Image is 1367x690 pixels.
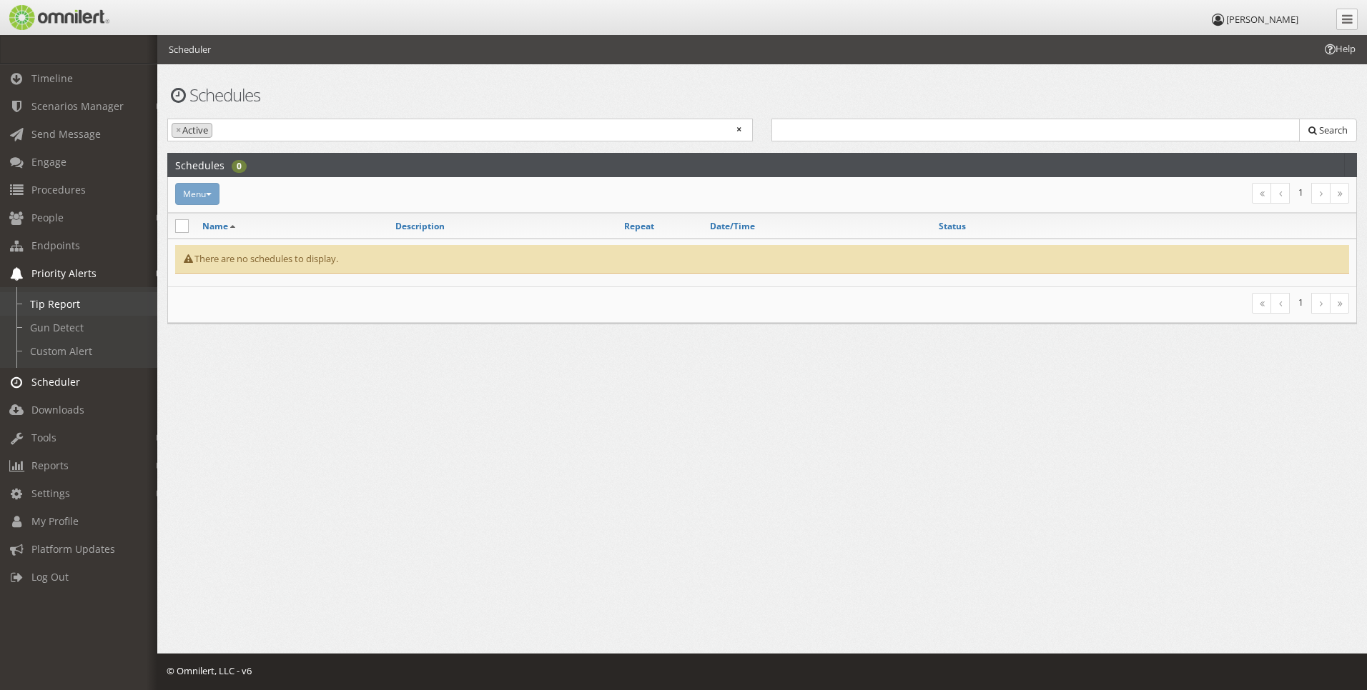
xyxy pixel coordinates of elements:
[939,220,966,232] a: Status
[1252,183,1271,204] a: First
[31,431,56,444] span: Tools
[167,664,252,677] span: © Omnilert, LLC - v6
[31,514,79,528] span: My Profile
[169,43,211,56] li: Scheduler
[1290,183,1312,202] li: 1
[1270,183,1290,204] a: Previous
[1311,293,1331,314] a: Next
[31,375,80,389] span: Scheduler
[31,403,84,416] span: Downloads
[31,155,66,169] span: Engage
[1330,183,1349,204] a: Last
[1226,13,1298,26] span: [PERSON_NAME]
[31,459,69,472] span: Reports
[1330,293,1349,314] a: Last
[710,220,755,232] a: Date/Time
[31,542,115,556] span: Platform Updates
[31,266,97,280] span: Priority Alerts
[31,71,73,85] span: Timeline
[1319,124,1348,136] span: Search
[175,154,224,176] h2: Schedules
[202,220,228,232] a: Name
[736,123,741,136] span: Remove all items
[624,220,654,232] a: Repeat
[31,99,124,113] span: Scenarios Manager
[1323,42,1356,56] span: Help
[1311,183,1331,204] a: Next
[31,486,70,500] span: Settings
[1252,293,1271,314] a: First
[31,570,69,584] span: Log Out
[175,245,1349,274] div: There are no schedules to display.
[1299,119,1357,142] button: Search
[176,124,181,137] span: ×
[31,127,101,141] span: Send Message
[395,220,445,232] a: Description
[167,86,753,104] h1: Schedules
[1290,293,1312,312] li: 1
[31,211,64,224] span: People
[1336,9,1358,30] a: Collapse Menu
[172,123,212,138] li: Active
[7,5,109,30] img: Omnilert
[232,160,247,173] div: 0
[32,10,61,23] span: Help
[31,183,86,196] span: Procedures
[31,239,80,252] span: Endpoints
[1270,293,1290,314] a: Previous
